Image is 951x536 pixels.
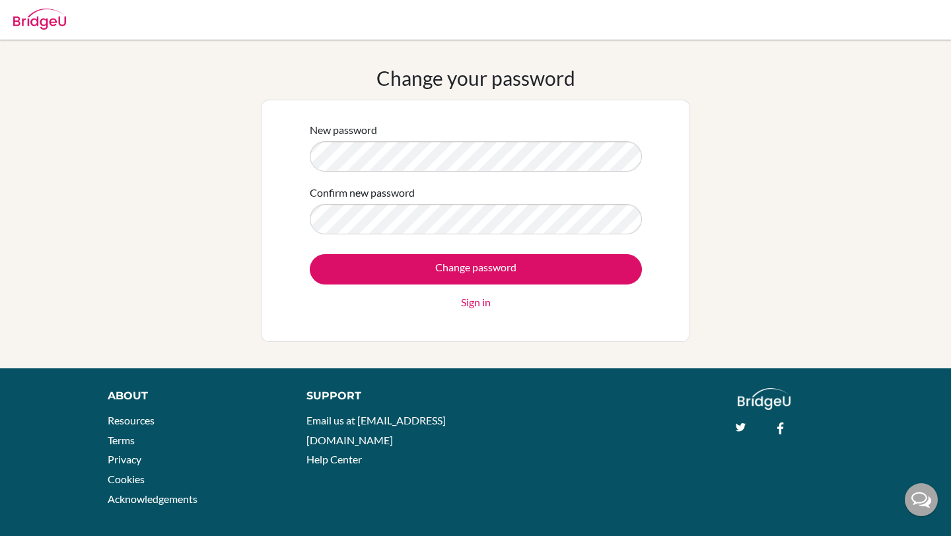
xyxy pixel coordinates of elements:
[376,66,575,90] h1: Change your password
[108,434,135,446] a: Terms
[306,388,462,404] div: Support
[306,453,362,465] a: Help Center
[738,388,791,410] img: logo_white@2x-f4f0deed5e89b7ecb1c2cc34c3e3d731f90f0f143d5ea2071677605dd97b5244.png
[310,185,415,201] label: Confirm new password
[13,9,66,30] img: Bridge-U
[108,453,141,465] a: Privacy
[310,122,377,138] label: New password
[461,294,491,310] a: Sign in
[310,254,642,285] input: Change password
[108,414,155,426] a: Resources
[306,414,446,446] a: Email us at [EMAIL_ADDRESS][DOMAIN_NAME]
[108,473,145,485] a: Cookies
[108,388,277,404] div: About
[108,492,197,505] a: Acknowledgements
